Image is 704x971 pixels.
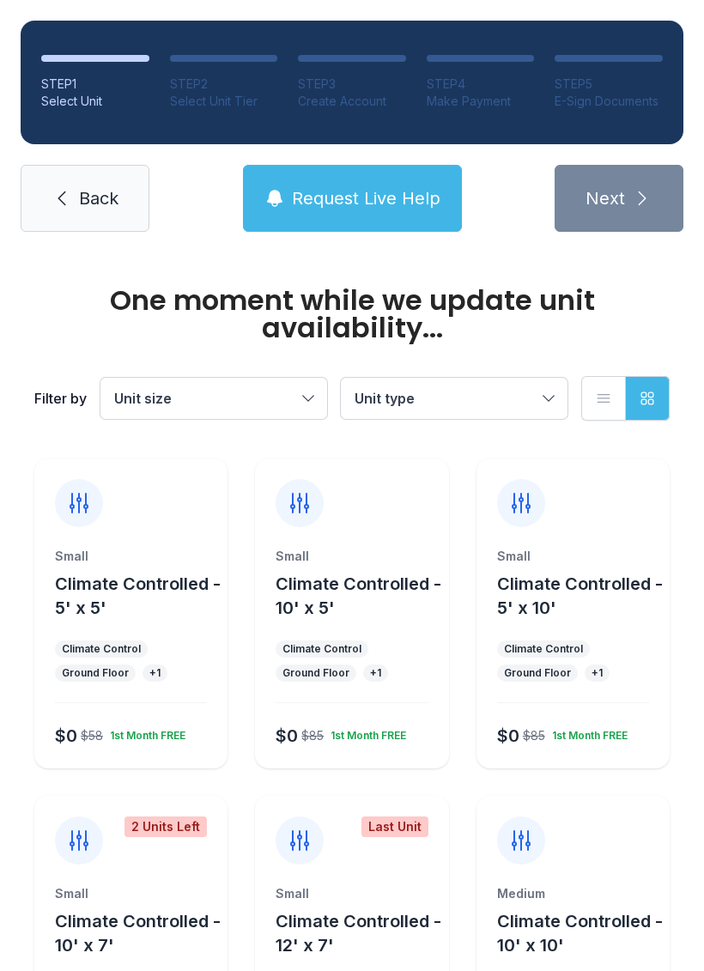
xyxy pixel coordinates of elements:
div: + 1 [592,666,603,680]
div: $0 [276,724,298,748]
div: STEP 1 [41,76,149,93]
button: Climate Controlled - 12' x 7' [276,909,441,957]
div: Small [55,885,207,902]
div: Filter by [34,388,87,409]
div: Small [276,548,428,565]
div: + 1 [149,666,161,680]
div: Create Account [298,93,406,110]
div: + 1 [370,666,381,680]
button: Unit type [341,378,567,419]
div: $0 [497,724,519,748]
div: E-Sign Documents [555,93,663,110]
span: Climate Controlled - 10' x 7' [55,911,221,956]
span: Climate Controlled - 10' x 5' [276,573,441,618]
div: Make Payment [427,93,535,110]
div: One moment while we update unit availability... [34,287,670,342]
div: 2 Units Left [124,816,207,837]
div: 1st Month FREE [545,722,628,743]
div: Small [497,548,649,565]
div: $85 [301,727,324,744]
div: STEP 3 [298,76,406,93]
div: Ground Floor [504,666,571,680]
button: Climate Controlled - 5' x 5' [55,572,221,620]
div: 1st Month FREE [103,722,185,743]
button: Climate Controlled - 10' x 7' [55,909,221,957]
div: Climate Control [282,642,361,656]
div: Ground Floor [282,666,349,680]
span: Climate Controlled - 5' x 10' [497,573,663,618]
div: Select Unit Tier [170,93,278,110]
span: Unit size [114,390,172,407]
span: Unit type [355,390,415,407]
span: Climate Controlled - 10' x 10' [497,911,663,956]
span: Climate Controlled - 5' x 5' [55,573,221,618]
div: STEP 5 [555,76,663,93]
div: Climate Control [62,642,141,656]
div: Small [276,885,428,902]
div: $85 [523,727,545,744]
div: $58 [81,727,103,744]
div: STEP 2 [170,76,278,93]
div: Small [55,548,207,565]
div: Medium [497,885,649,902]
div: 1st Month FREE [324,722,406,743]
div: $0 [55,724,77,748]
span: Request Live Help [292,186,440,210]
div: STEP 4 [427,76,535,93]
div: Last Unit [361,816,428,837]
span: Next [586,186,625,210]
span: Climate Controlled - 12' x 7' [276,911,441,956]
button: Unit size [100,378,327,419]
div: Select Unit [41,93,149,110]
div: Ground Floor [62,666,129,680]
button: Climate Controlled - 10' x 5' [276,572,441,620]
button: Climate Controlled - 5' x 10' [497,572,663,620]
span: Back [79,186,118,210]
div: Climate Control [504,642,583,656]
button: Climate Controlled - 10' x 10' [497,909,663,957]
